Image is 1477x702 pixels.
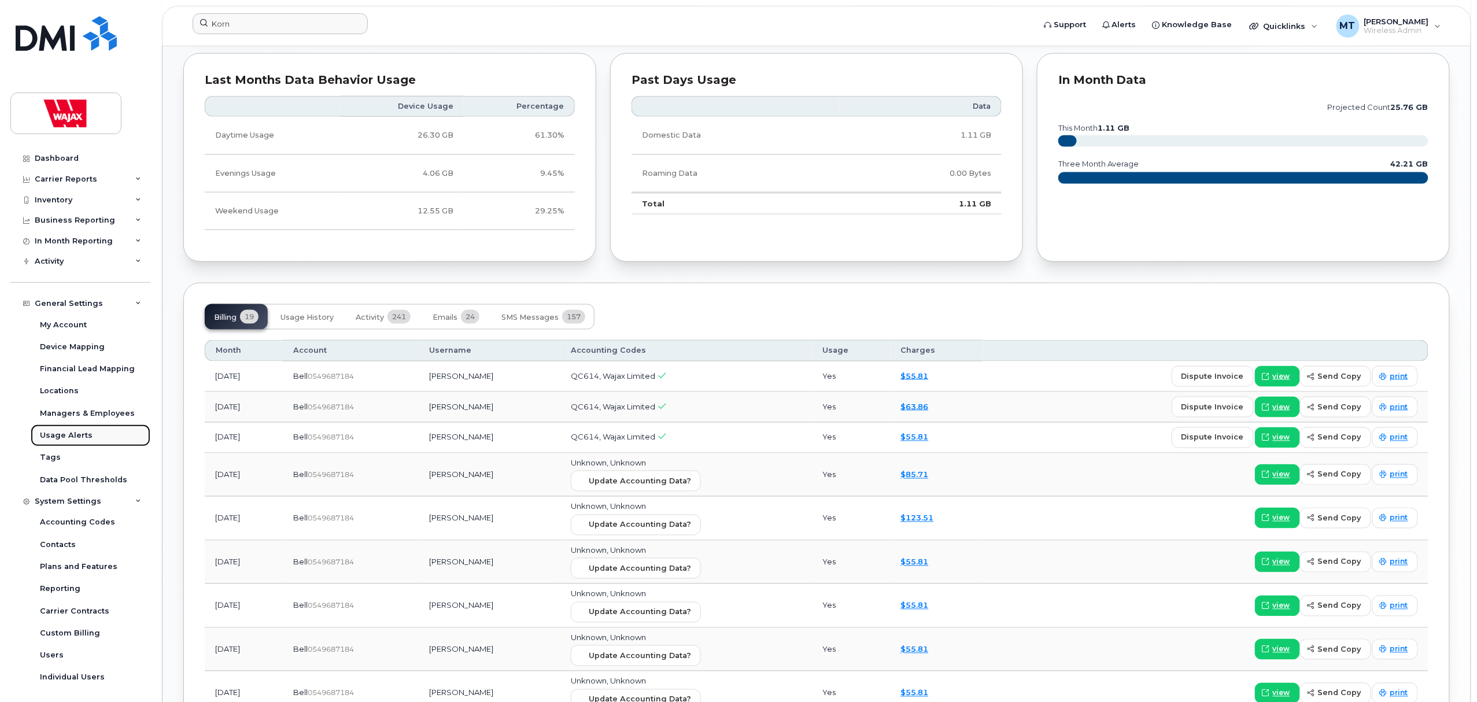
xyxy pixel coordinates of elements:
button: dispute invoice [1172,427,1254,448]
a: $55.81 [901,433,929,442]
span: 0549687184 [308,433,354,442]
tspan: 25.76 GB [1391,103,1428,112]
td: Yes [812,584,890,628]
div: Past Days Usage [632,75,1002,86]
button: Update Accounting Data? [571,602,701,623]
td: [PERSON_NAME] [419,497,560,541]
span: 0549687184 [308,471,354,479]
span: Usage History [280,313,334,322]
tr: Weekdays from 6:00pm to 8:00am [205,155,575,193]
text: projected count [1328,103,1428,112]
td: [PERSON_NAME] [419,423,560,453]
td: Total [632,193,839,215]
span: 0549687184 [308,558,354,567]
span: view [1273,688,1290,699]
span: print [1390,601,1408,611]
button: send copy [1300,427,1371,448]
a: $85.71 [901,470,929,479]
span: view [1273,433,1290,443]
td: [DATE] [205,423,283,453]
span: Emails [433,313,457,322]
a: print [1372,508,1418,529]
td: [PERSON_NAME] [419,453,560,497]
a: print [1372,464,1418,485]
span: print [1390,644,1408,655]
span: Bell [293,433,308,442]
span: send copy [1318,371,1361,382]
text: this month [1058,124,1130,132]
button: dispute invoice [1172,397,1254,417]
td: 0.00 Bytes [839,155,1002,193]
span: Unknown, Unknown [571,677,646,686]
span: dispute invoice [1181,401,1244,412]
td: 4.06 GB [341,155,464,193]
button: send copy [1300,366,1371,387]
span: print [1390,513,1408,523]
span: print [1390,688,1408,699]
td: Yes [812,541,890,585]
span: send copy [1318,600,1361,611]
span: send copy [1318,432,1361,443]
span: [PERSON_NAME] [1364,17,1429,26]
span: view [1273,557,1290,567]
span: Alerts [1112,19,1136,31]
td: [DATE] [205,453,283,497]
span: Unknown, Unknown [571,589,646,598]
a: $55.81 [901,645,929,654]
td: [PERSON_NAME] [419,541,560,585]
span: send copy [1318,556,1361,567]
span: Support [1054,19,1086,31]
a: print [1372,397,1418,417]
th: Account [283,340,419,361]
span: print [1390,433,1408,443]
a: Support [1036,13,1094,36]
a: $55.81 [901,557,929,567]
tr: Friday from 6:00pm to Monday 8:00am [205,193,575,230]
th: Month [205,340,283,361]
text: 42.21 GB [1391,160,1428,168]
td: [DATE] [205,392,283,423]
span: Unknown, Unknown [571,459,646,468]
span: Bell [293,513,308,523]
a: $55.81 [901,601,929,610]
a: view [1255,427,1300,448]
div: Michael Tran [1328,14,1449,38]
span: send copy [1318,644,1361,655]
span: 24 [461,310,479,324]
span: Update Accounting Data? [589,563,691,574]
a: view [1255,508,1300,529]
span: QC614, Wajax Limited [571,371,655,380]
button: send copy [1300,596,1371,616]
td: Roaming Data [632,155,839,193]
a: $55.81 [901,688,929,697]
span: 0549687184 [308,689,354,697]
a: print [1372,427,1418,448]
span: 0549687184 [308,601,354,610]
span: Activity [356,313,384,322]
td: [PERSON_NAME] [419,628,560,672]
span: print [1390,371,1408,382]
td: 1.11 GB [839,193,1002,215]
span: view [1273,470,1290,480]
span: view [1273,601,1290,611]
span: 0549687184 [308,372,354,380]
a: view [1255,464,1300,485]
td: Yes [812,453,890,497]
td: Evenings Usage [205,155,341,193]
span: send copy [1318,513,1361,524]
a: print [1372,639,1418,660]
span: send copy [1318,469,1361,480]
span: print [1390,402,1408,412]
a: $123.51 [901,513,934,523]
a: Knowledge Base [1144,13,1240,36]
th: Accounting Codes [560,340,812,361]
div: Quicklinks [1242,14,1326,38]
span: print [1390,470,1408,480]
span: Knowledge Base [1162,19,1232,31]
td: 12.55 GB [341,193,464,230]
th: Username [419,340,560,361]
span: Bell [293,470,308,479]
span: view [1273,513,1290,523]
text: three month average [1058,160,1139,168]
td: Daytime Usage [205,117,341,154]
